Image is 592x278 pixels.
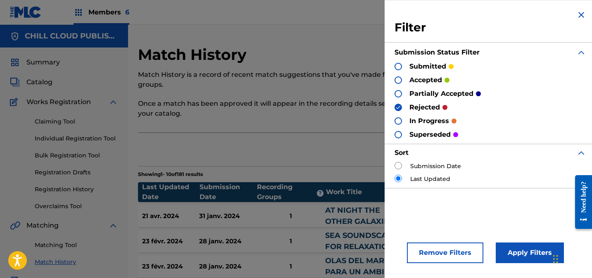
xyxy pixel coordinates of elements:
[257,237,325,246] div: 1
[409,130,451,140] p: superseded
[108,221,118,230] img: expand
[108,97,118,107] img: expand
[569,169,592,235] iframe: Resource Center
[35,258,118,266] a: Match History
[325,206,397,248] a: AT NIGHT THE OTHER GALAXIES AND SPIRITS TALK TO ME
[395,149,409,157] strong: Sort
[10,77,52,87] a: CatalogCatalog
[142,182,200,202] div: Last Updated Date
[10,57,20,67] img: Summary
[200,182,257,202] div: Submission Date
[26,57,60,67] span: Summary
[317,190,323,197] span: ?
[35,202,118,211] a: Overclaims Tool
[10,31,20,41] img: Accounts
[199,237,256,246] div: 28 janv. 2024
[26,221,59,230] span: Matching
[410,162,461,171] label: Submission Date
[125,8,129,16] span: 6
[35,241,118,249] a: Matching Tool
[576,10,586,20] img: close
[142,262,199,271] div: 23 févr. 2024
[409,62,446,71] p: submitted
[10,221,20,230] img: Matching
[409,116,449,126] p: in progress
[138,70,480,90] p: Match History is a record of recent match suggestions that you've made for unmatched recording gr...
[576,48,586,57] img: expand
[35,151,118,160] a: Bulk Registration Tool
[576,148,586,158] img: expand
[10,77,20,87] img: Catalog
[25,31,118,41] h5: CHILL CLOUD PUBLISHING
[26,77,52,87] span: Catalog
[496,242,564,263] button: Apply Filters
[553,247,558,271] div: Drag
[142,237,199,246] div: 23 févr. 2024
[142,211,199,221] div: 21 avr. 2024
[35,168,118,177] a: Registration Drafts
[35,134,118,143] a: Individual Registration Tool
[395,20,586,35] h3: Filter
[35,117,118,126] a: Claiming Tool
[199,211,256,221] div: 31 janv. 2024
[257,262,325,271] div: 1
[74,7,83,17] img: Top Rightsholders
[88,7,129,17] span: Members
[551,238,592,278] iframe: Chat Widget
[395,48,480,56] strong: Submission Status Filter
[138,171,203,178] p: Showing 1 - 10 of 181 results
[257,211,325,221] div: 1
[138,45,251,64] h2: Match History
[138,99,480,119] p: Once a match has been approved it will appear in the recording details section of the work within...
[410,175,450,183] label: Last Updated
[409,75,442,85] p: accepted
[257,182,326,202] div: Recording Groups
[10,6,42,18] img: MLC Logo
[35,185,118,194] a: Registration History
[407,242,483,263] button: Remove Filters
[26,97,91,107] span: Works Registration
[10,97,21,107] img: Works Registration
[395,105,401,110] img: checkbox
[409,102,440,112] p: rejected
[409,89,473,99] p: partially accepted
[10,57,60,67] a: SummarySummary
[199,262,256,271] div: 28 janv. 2024
[326,187,410,197] div: Work Title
